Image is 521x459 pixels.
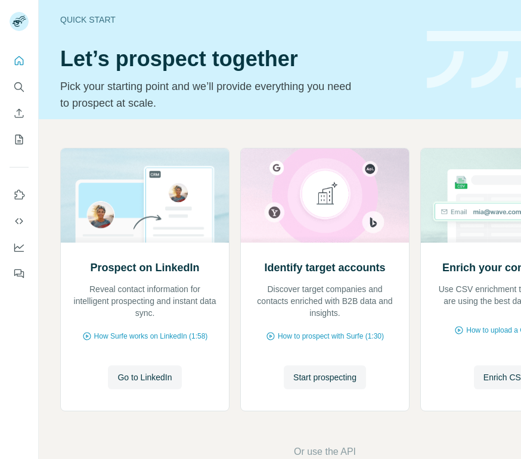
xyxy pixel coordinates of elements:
[60,47,413,71] h1: Let’s prospect together
[278,331,384,342] span: How to prospect with Surfe (1:30)
[108,365,181,389] button: Go to LinkedIn
[60,148,230,243] img: Prospect on LinkedIn
[10,103,29,124] button: Enrich CSV
[94,331,208,342] span: How Surfe works on LinkedIn (1:58)
[60,14,413,26] div: Quick start
[117,371,172,383] span: Go to LinkedIn
[10,263,29,284] button: Feedback
[10,76,29,98] button: Search
[284,365,366,389] button: Start prospecting
[90,259,199,276] h2: Prospect on LinkedIn
[10,210,29,232] button: Use Surfe API
[73,283,217,319] p: Reveal contact information for intelligent prospecting and instant data sync.
[10,184,29,206] button: Use Surfe on LinkedIn
[264,259,385,276] h2: Identify target accounts
[10,50,29,72] button: Quick start
[10,129,29,150] button: My lists
[293,371,356,383] span: Start prospecting
[240,148,410,243] img: Identify target accounts
[60,78,359,111] p: Pick your starting point and we’ll provide everything you need to prospect at scale.
[294,445,356,459] button: Or use the API
[253,283,397,319] p: Discover target companies and contacts enriched with B2B data and insights.
[10,237,29,258] button: Dashboard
